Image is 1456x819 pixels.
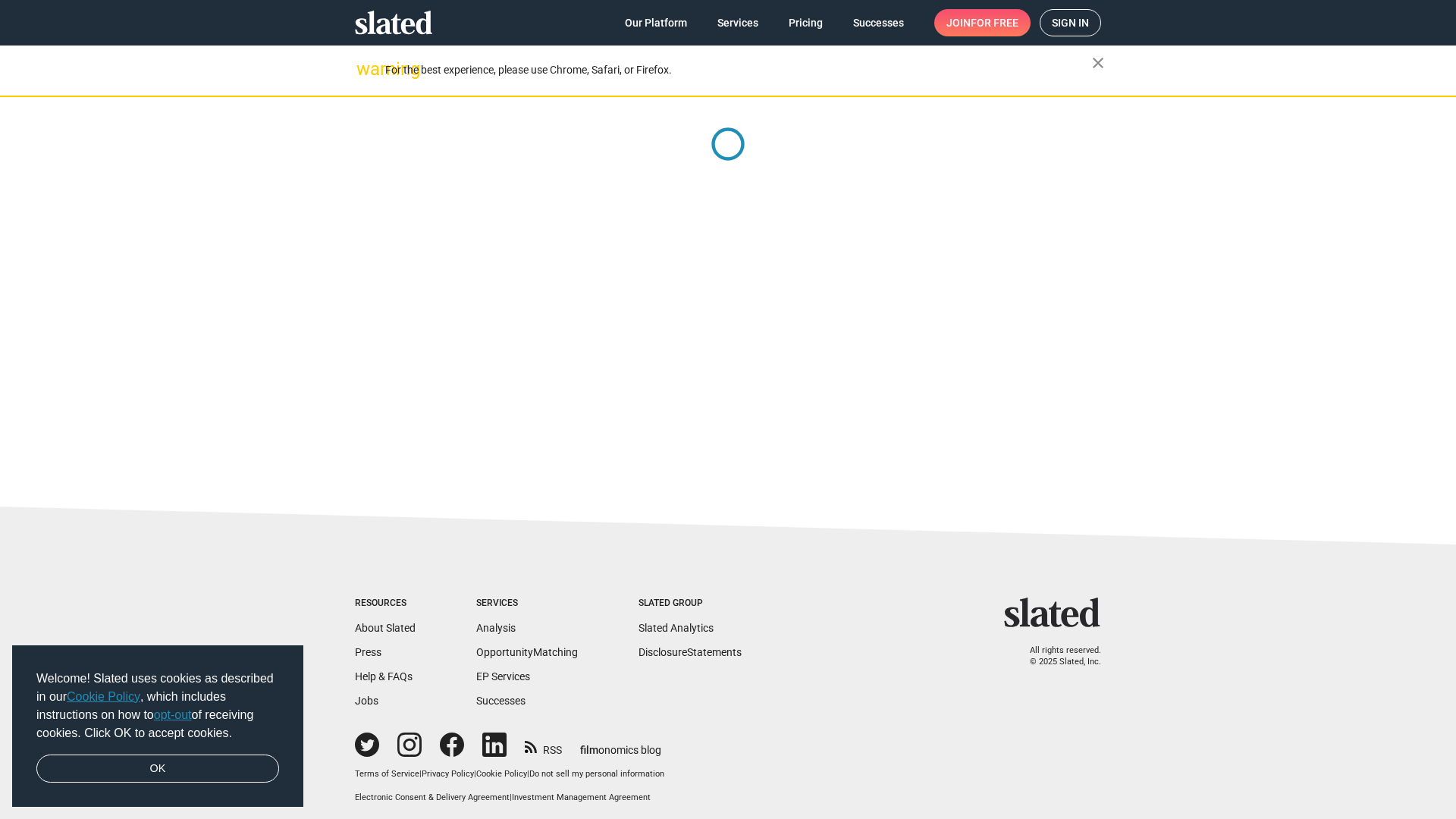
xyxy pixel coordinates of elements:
[355,792,510,802] a: Electronic Consent & Delivery Agreement
[717,9,758,36] span: Services
[422,769,474,779] a: Privacy Policy
[789,9,823,36] span: Pricing
[625,9,687,36] span: Our Platform
[580,744,598,756] span: film
[355,769,419,779] a: Terms of Service
[12,645,303,808] div: cookieconsent
[356,60,375,78] mat-icon: warning
[355,598,416,610] div: Resources
[613,9,699,36] a: Our Platform
[639,646,742,658] a: DisclosureStatements
[705,9,770,36] a: Services
[510,792,512,802] span: |
[67,690,140,703] a: Cookie Policy
[853,9,904,36] span: Successes
[476,695,526,707] a: Successes
[946,9,1018,36] span: Join
[36,755,279,783] a: dismiss cookie message
[512,792,651,802] a: Investment Management Agreement
[355,646,381,658] a: Press
[355,695,378,707] a: Jobs
[154,708,192,721] a: opt-out
[476,769,527,779] a: Cookie Policy
[1089,54,1107,72] mat-icon: close
[474,769,476,779] span: |
[1014,645,1101,667] p: All rights reserved. © 2025 Slated, Inc.
[476,646,578,658] a: OpportunityMatching
[355,622,416,634] a: About Slated
[355,670,413,682] a: Help & FAQs
[419,769,422,779] span: |
[36,670,279,742] span: Welcome! Slated uses cookies as described in our , which includes instructions on how to of recei...
[385,60,1092,80] div: For the best experience, please use Chrome, Safari, or Firefox.
[1040,9,1101,36] a: Sign in
[527,769,529,779] span: |
[476,598,578,610] div: Services
[525,734,562,758] a: RSS
[476,622,516,634] a: Analysis
[841,9,916,36] a: Successes
[529,769,664,780] button: Do not sell my personal information
[971,9,1018,36] span: for free
[934,9,1031,36] a: Joinfor free
[639,622,714,634] a: Slated Analytics
[639,598,742,610] div: Slated Group
[777,9,835,36] a: Pricing
[580,731,661,758] a: filmonomics blog
[476,670,530,682] a: EP Services
[1052,10,1089,36] span: Sign in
